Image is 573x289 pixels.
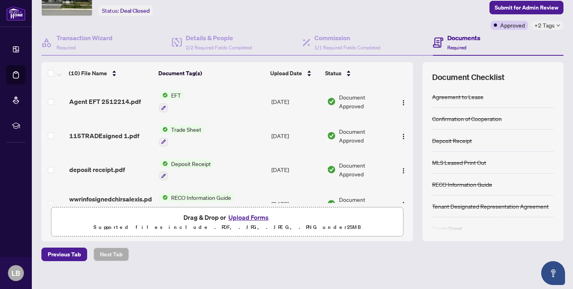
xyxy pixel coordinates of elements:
th: Status [322,62,391,84]
span: Agent EFT 2512214.pdf [69,97,141,106]
span: Required [447,45,466,51]
span: Drag & Drop orUpload FormsSupported files include .PDF, .JPG, .JPEG, .PNG under25MB [51,207,403,237]
h4: Documents [447,33,480,43]
span: Document Approved [339,195,390,213]
th: (10) File Name [66,62,155,84]
div: Status: [99,5,153,16]
td: [DATE] [268,119,324,153]
span: EFT [168,91,184,100]
button: Submit for Admin Review [489,1,563,14]
span: Upload Date [270,69,302,78]
span: down [556,23,560,27]
button: Logo [397,197,410,210]
button: Open asap [541,261,565,285]
h4: Commission [314,33,380,43]
img: Logo [400,100,407,106]
img: Document Status [327,97,336,106]
span: Document Approved [339,161,390,178]
div: RECO Information Guide [432,180,492,189]
img: logo [6,6,25,21]
img: Document Status [327,131,336,140]
td: [DATE] [268,187,324,221]
button: Status IconDeposit Receipt [159,159,214,181]
span: 1/1 Required Fields Completed [314,45,380,51]
span: deposit receipt.pdf [69,165,125,174]
h4: Transaction Wizard [57,33,113,43]
button: Upload Forms [226,212,271,223]
img: Document Status [327,199,336,208]
div: Confirmation of Cooperation [432,114,502,123]
span: Deposit Receipt [168,159,214,168]
button: Logo [397,95,410,108]
button: Next Tab [94,248,129,261]
div: Deposit Receipt [432,136,472,145]
img: Status Icon [159,193,168,202]
span: (10) File Name [69,69,107,78]
button: Logo [397,129,410,142]
button: Status IconEFT [159,91,184,112]
span: RECO Information Guide [168,193,234,202]
span: LB [12,268,20,279]
img: Status Icon [159,159,168,168]
span: Submit for Admin Review [495,1,558,14]
img: Logo [400,201,407,208]
span: 2/2 Required Fields Completed [186,45,252,51]
span: Document Checklist [432,72,505,83]
img: Document Status [327,165,336,174]
span: Approved [500,21,525,29]
span: Trade Sheet [168,125,205,134]
span: Required [57,45,76,51]
span: +2 Tags [534,21,555,30]
button: Status IconTrade Sheet [159,125,205,146]
img: Logo [400,133,407,140]
th: Upload Date [267,62,322,84]
p: Supported files include .PDF, .JPG, .JPEG, .PNG under 25 MB [56,223,398,232]
span: Document Approved [339,127,390,144]
h4: Details & People [186,33,252,43]
div: Agreement to Lease [432,92,483,101]
img: Status Icon [159,91,168,100]
td: [DATE] [268,153,324,187]
button: Previous Tab [41,248,87,261]
span: 115TRADEsigned 1.pdf [69,131,139,141]
span: Document Approved [339,93,390,110]
span: Deal Closed [120,7,150,14]
div: Tenant Designated Representation Agreement [432,202,549,211]
div: MLS Leased Print Out [432,158,486,167]
img: Status Icon [159,125,168,134]
img: Logo [400,168,407,174]
span: wwrinfosignedchirsalexis.pdf [69,194,153,213]
button: Logo [397,163,410,176]
th: Document Tag(s) [155,62,267,84]
span: Status [325,69,341,78]
span: Previous Tab [48,248,81,261]
button: Status IconRECO Information Guide [159,193,234,215]
span: Drag & Drop or [183,212,271,223]
td: [DATE] [268,84,324,119]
